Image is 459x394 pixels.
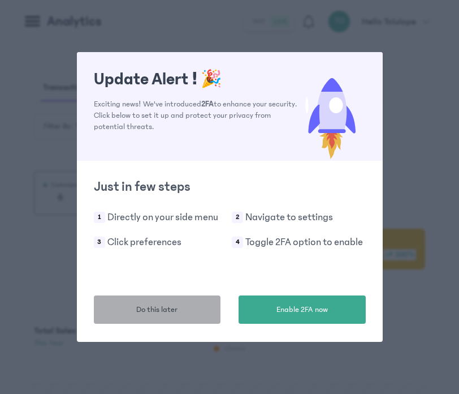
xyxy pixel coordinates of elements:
span: 2 [232,212,243,223]
span: 🎉 [201,70,222,89]
p: Click preferences [107,234,181,250]
p: Navigate to settings [245,209,333,225]
span: 3 [94,237,105,248]
button: Do this later [94,295,221,324]
h1: Update Alert ! [94,69,298,89]
span: 1 [94,212,105,223]
p: Toggle 2FA option to enable [245,234,363,250]
p: Directly on your side menu [107,209,218,225]
span: Enable 2FA now [276,304,328,316]
p: Exciting news! We've introduced to enhance your security. Click below to set it up and protect yo... [94,98,298,132]
button: Enable 2FA now [239,295,366,324]
h2: Just in few steps [94,178,366,196]
span: 2FA [201,100,214,109]
span: Do this later [136,304,177,316]
span: 4 [232,237,243,248]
